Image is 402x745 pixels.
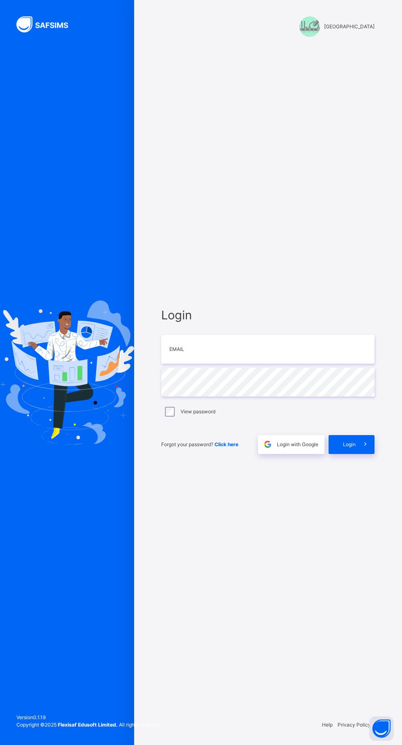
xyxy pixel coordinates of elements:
a: Click here [215,441,238,447]
span: Version 0.1.19 [16,714,161,721]
span: Copyright © 2025 All rights reserved. [16,722,161,728]
img: google.396cfc9801f0270233282035f929180a.svg [263,440,272,449]
a: Privacy Policy [338,722,371,728]
span: Login with Google [277,441,318,448]
button: Open asap [369,716,394,741]
span: Forgot your password? [161,441,238,447]
strong: Flexisaf Edusoft Limited. [58,722,118,728]
a: Help [322,722,333,728]
span: Login [343,441,356,448]
img: SAFSIMS Logo [16,16,78,32]
span: Login [161,306,375,324]
span: [GEOGRAPHIC_DATA] [324,23,375,30]
label: View password [180,408,215,415]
